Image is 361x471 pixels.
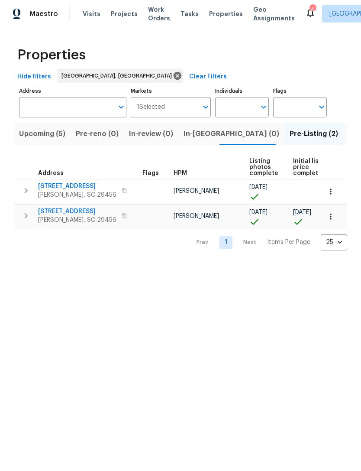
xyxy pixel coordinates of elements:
[186,69,230,85] button: Clear Filters
[14,69,55,85] button: Hide filters
[38,216,116,224] span: [PERSON_NAME], SC 29456
[83,10,100,18] span: Visits
[29,10,58,18] span: Maestro
[76,128,119,140] span: Pre-reno (0)
[290,128,338,140] span: Pre-Listing (2)
[184,128,279,140] span: In-[GEOGRAPHIC_DATA] (0)
[17,51,86,59] span: Properties
[19,128,65,140] span: Upcoming (5)
[219,236,232,249] a: Goto page 1
[38,191,116,199] span: [PERSON_NAME], SC 29456
[38,207,116,216] span: [STREET_ADDRESS]
[174,213,219,219] span: [PERSON_NAME]
[137,104,165,111] span: 1 Selected
[129,128,173,140] span: In-review (0)
[273,88,327,94] label: Flags
[38,170,64,176] span: Address
[189,71,227,82] span: Clear Filters
[293,209,311,215] span: [DATE]
[316,101,328,113] button: Open
[293,158,322,176] span: Initial list price complete
[61,71,175,80] span: [GEOGRAPHIC_DATA], [GEOGRAPHIC_DATA]
[174,188,219,194] span: [PERSON_NAME]
[200,101,212,113] button: Open
[215,88,269,94] label: Individuals
[115,101,127,113] button: Open
[174,170,187,176] span: HPM
[249,184,268,190] span: [DATE]
[131,88,211,94] label: Markets
[309,5,316,14] div: 4
[253,5,295,23] span: Geo Assignments
[321,231,347,253] div: 25
[17,71,51,82] span: Hide filters
[267,238,310,247] p: Items Per Page
[142,170,159,176] span: Flags
[249,209,268,215] span: [DATE]
[38,182,116,191] span: [STREET_ADDRESS]
[19,88,126,94] label: Address
[180,11,199,17] span: Tasks
[249,158,278,176] span: Listing photos complete
[148,5,170,23] span: Work Orders
[209,10,243,18] span: Properties
[188,234,347,250] nav: Pagination Navigation
[258,101,270,113] button: Open
[57,69,183,83] div: [GEOGRAPHIC_DATA], [GEOGRAPHIC_DATA]
[111,10,138,18] span: Projects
